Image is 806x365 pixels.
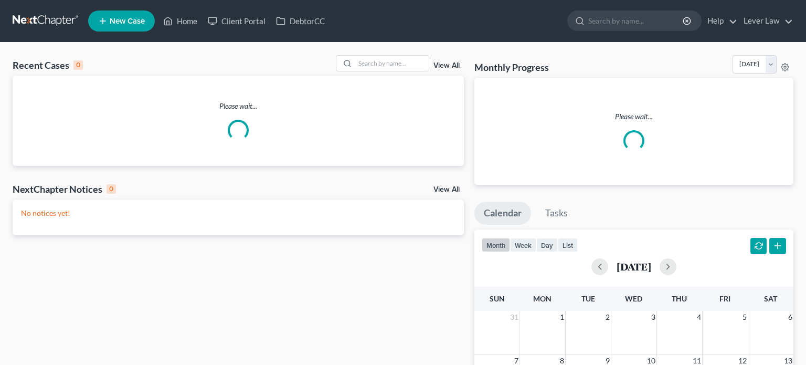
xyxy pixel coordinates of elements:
p: Please wait... [483,111,785,122]
span: New Case [110,17,145,25]
a: Lever Law [738,12,793,30]
div: Recent Cases [13,59,83,71]
a: View All [433,62,460,69]
button: day [536,238,558,252]
a: DebtorCC [271,12,330,30]
button: week [510,238,536,252]
span: 6 [787,311,793,324]
a: Tasks [536,202,577,225]
p: No notices yet! [21,208,455,218]
span: Fri [719,294,730,303]
span: 2 [604,311,611,324]
span: Sat [764,294,777,303]
h2: [DATE] [617,261,651,272]
a: Help [702,12,737,30]
button: list [558,238,578,252]
p: Please wait... [13,101,464,111]
input: Search by name... [588,11,684,30]
input: Search by name... [355,56,429,71]
span: 1 [559,311,565,324]
span: 3 [650,311,656,324]
button: month [482,238,510,252]
span: Wed [625,294,642,303]
a: Client Portal [203,12,271,30]
span: 31 [509,311,519,324]
div: 0 [107,184,116,194]
span: 5 [741,311,748,324]
span: Thu [672,294,687,303]
a: Calendar [474,202,531,225]
div: NextChapter Notices [13,183,116,195]
span: Tue [581,294,595,303]
h3: Monthly Progress [474,61,549,74]
a: Home [158,12,203,30]
div: 0 [73,60,83,70]
a: View All [433,186,460,193]
span: Mon [533,294,552,303]
span: Sun [490,294,505,303]
span: 4 [696,311,702,324]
